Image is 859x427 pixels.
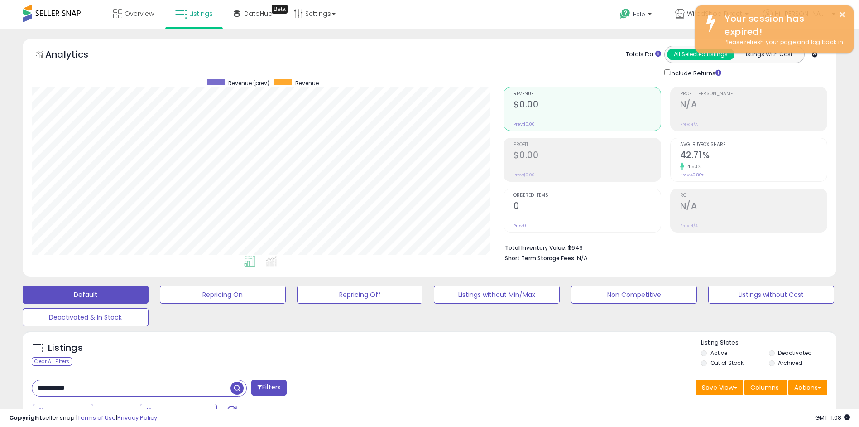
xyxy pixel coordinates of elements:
span: Revenue [513,92,660,97]
button: Listings without Cost [708,286,834,304]
span: Overview [125,9,154,18]
button: Repricing Off [297,286,423,304]
h2: N/A [680,201,827,213]
div: Include Returns [657,68,732,78]
label: Out of Stock [710,359,744,367]
button: Default [23,286,149,304]
span: DataHub [244,9,273,18]
span: Revenue (prev) [228,79,269,87]
li: $649 [505,242,821,252]
span: Profit [513,142,660,147]
button: Actions [788,380,827,395]
h5: Listings [48,342,83,354]
span: Compared to: [95,408,136,417]
small: Prev: $0.00 [513,121,535,127]
button: Listings without Min/Max [434,286,560,304]
h2: 0 [513,201,660,213]
span: WiredShop Direct [687,9,742,18]
div: Please refresh your page and log back in [718,38,847,47]
span: Avg. Buybox Share [680,142,827,147]
button: Filters [251,380,287,396]
small: Prev: 0 [513,223,526,228]
small: Prev: 40.86% [680,172,704,178]
button: Save View [696,380,743,395]
h2: $0.00 [513,150,660,162]
button: Non Competitive [571,286,697,304]
button: Last 7 Days [33,404,93,419]
span: Listings [189,9,213,18]
span: Sep-01 - Sep-07 [154,407,206,416]
button: Repricing On [160,286,286,304]
span: Last 7 Days [46,407,82,416]
b: Total Inventory Value: [505,244,566,252]
div: Your session has expired! [718,12,847,38]
span: Revenue [295,79,319,87]
div: Clear All Filters [32,357,72,366]
strong: Copyright [9,413,42,422]
span: N/A [577,254,588,262]
small: 4.53% [684,163,701,170]
button: Sep-01 - Sep-07 [140,404,217,419]
a: Terms of Use [77,413,116,422]
button: Columns [744,380,787,395]
i: Get Help [619,8,631,19]
small: Prev: $0.00 [513,172,535,178]
small: Prev: N/A [680,121,698,127]
span: Help [633,10,645,18]
label: Archived [778,359,802,367]
div: seller snap | | [9,414,157,422]
h2: 42.71% [680,150,827,162]
b: Short Term Storage Fees: [505,254,576,262]
label: Deactivated [778,349,812,357]
button: All Selected Listings [667,49,734,60]
button: Listings With Cost [734,49,801,60]
p: Listing States: [701,339,836,347]
button: × [839,9,846,20]
a: Help [613,1,661,29]
button: Deactivated & In Stock [23,308,149,326]
label: Active [710,349,727,357]
span: 2025-09-17 11:08 GMT [815,413,850,422]
h2: N/A [680,99,827,112]
h2: $0.00 [513,99,660,112]
span: Profit [PERSON_NAME] [680,92,827,97]
h5: Analytics [45,48,106,63]
span: Columns [750,383,779,392]
div: Totals For [626,50,661,59]
span: Ordered Items [513,193,660,198]
a: Privacy Policy [117,413,157,422]
small: Prev: N/A [680,223,698,228]
div: Tooltip anchor [272,5,288,14]
span: ROI [680,193,827,198]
